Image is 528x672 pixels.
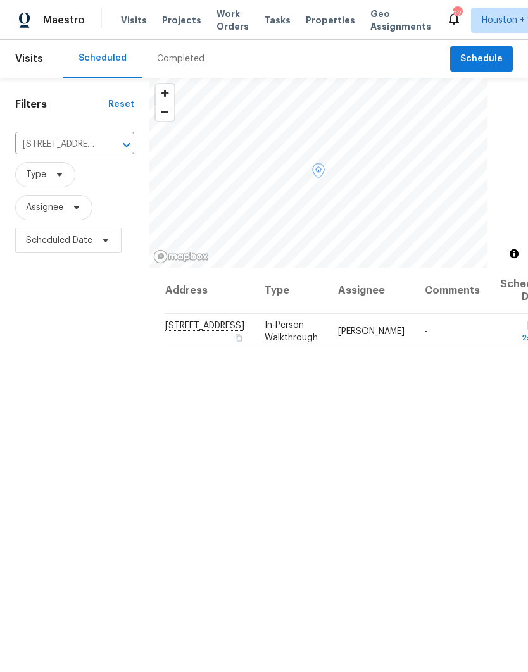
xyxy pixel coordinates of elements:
button: Zoom out [156,103,174,121]
span: Maestro [43,14,85,27]
span: [PERSON_NAME] [338,327,405,336]
span: Work Orders [217,8,249,33]
div: Reset [108,98,134,111]
span: Visits [121,14,147,27]
span: Scheduled Date [26,234,92,247]
span: - [425,327,428,336]
button: Schedule [450,46,513,72]
span: Projects [162,14,201,27]
span: Toggle attribution [510,247,518,261]
button: Copy Address [233,332,244,344]
th: Comments [415,268,490,314]
span: Schedule [460,51,503,67]
span: Geo Assignments [370,8,431,33]
th: Type [255,268,328,314]
span: Properties [306,14,355,27]
span: Visits [15,45,43,73]
span: Assignee [26,201,63,214]
a: Mapbox homepage [153,249,209,264]
th: Assignee [328,268,415,314]
div: Completed [157,53,204,65]
div: Scheduled [79,52,127,65]
canvas: Map [149,78,487,268]
h1: Filters [15,98,108,111]
button: Zoom in [156,84,174,103]
button: Open [118,136,135,154]
div: Map marker [312,163,325,183]
span: Type [26,168,46,181]
button: Toggle attribution [506,246,522,261]
input: Search for an address... [15,135,99,154]
span: Tasks [264,16,291,25]
div: 22 [453,8,462,20]
th: Address [165,268,255,314]
span: In-Person Walkthrough [265,321,318,342]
